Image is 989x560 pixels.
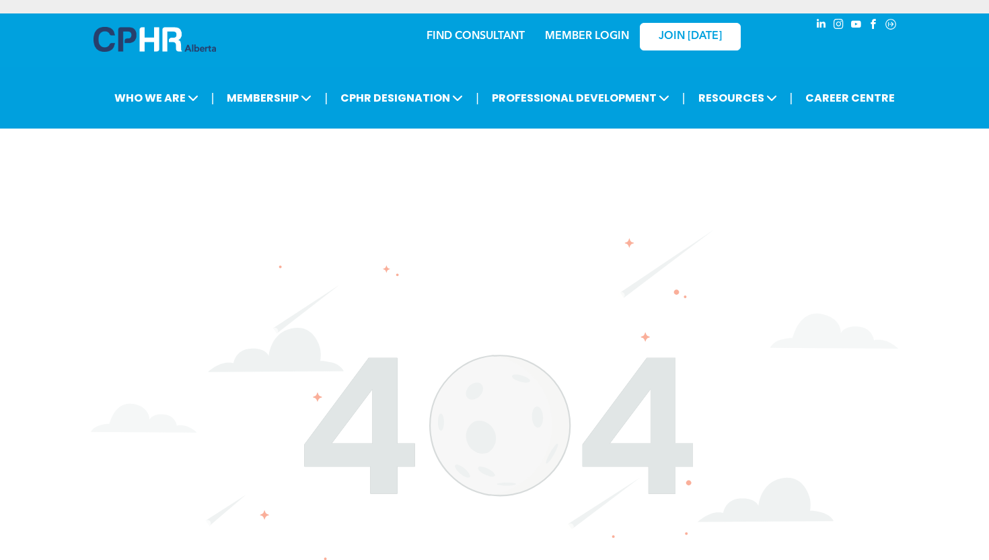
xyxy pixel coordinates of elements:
span: WHO WE ARE [110,85,203,110]
span: JOIN [DATE] [659,30,722,43]
span: RESOURCES [694,85,781,110]
li: | [682,84,686,112]
li: | [324,84,328,112]
li: | [476,84,479,112]
a: CAREER CENTRE [801,85,899,110]
a: MEMBER LOGIN [545,31,629,42]
span: PROFESSIONAL DEVELOPMENT [488,85,673,110]
span: MEMBERSHIP [223,85,316,110]
a: instagram [831,17,846,35]
li: | [211,84,215,112]
a: facebook [866,17,881,35]
a: FIND CONSULTANT [427,31,525,42]
span: CPHR DESIGNATION [336,85,467,110]
a: Social network [883,17,898,35]
li: | [790,84,793,112]
img: A blue and white logo for cp alberta [94,27,216,52]
a: youtube [848,17,863,35]
a: linkedin [813,17,828,35]
a: JOIN [DATE] [640,23,741,50]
